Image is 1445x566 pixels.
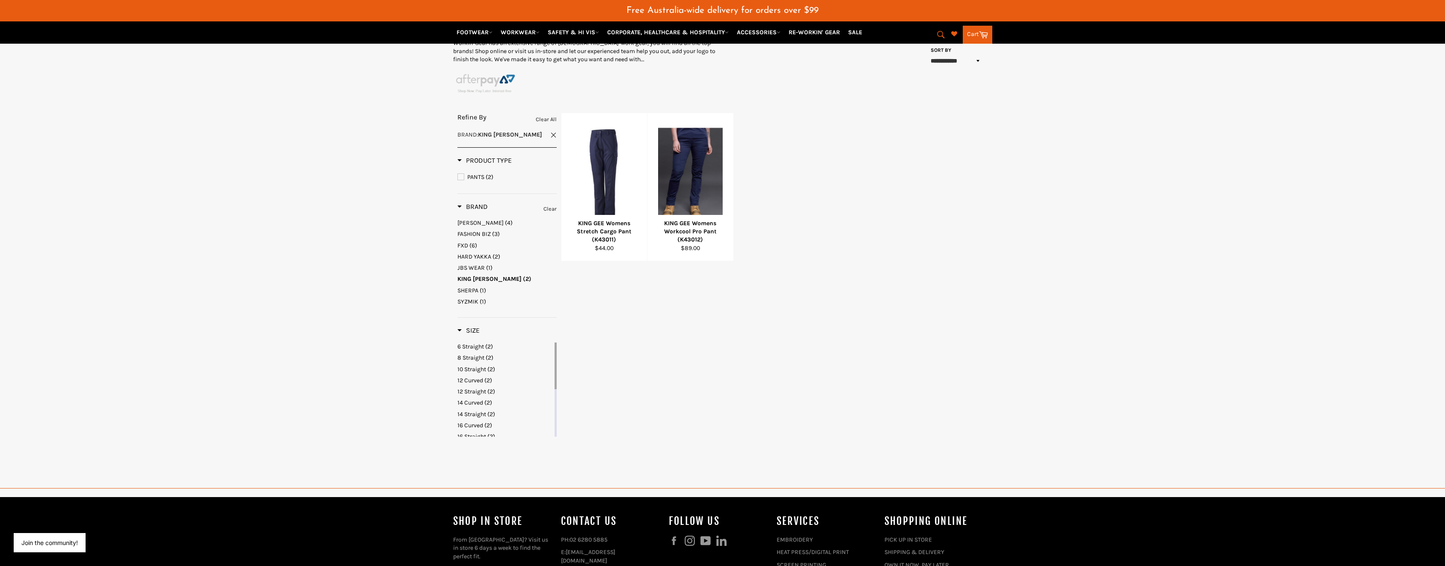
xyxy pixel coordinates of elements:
span: (2) [487,411,495,418]
a: Clear [543,204,557,214]
p: E: [561,548,660,565]
a: FXD [457,241,557,250]
div: KING GEE Womens Stretch Cargo Pant (K43011) [567,219,642,244]
h3: Brand [457,203,488,211]
span: PANTS [467,173,484,181]
h4: Follow us [669,514,768,528]
a: PICK UP IN STORE [884,536,932,543]
p: PH: [561,536,660,544]
span: 16 Straight [457,433,486,440]
a: 16 Curved [457,421,553,429]
a: 12 Straight [457,387,553,396]
a: SYZMIK [457,298,557,306]
a: 6 Straight [457,343,553,351]
span: (2) [484,377,492,384]
a: [EMAIL_ADDRESS][DOMAIN_NAME] [561,548,615,564]
h3: Product Type [457,156,512,165]
a: Brand:KING [PERSON_NAME] [457,131,557,139]
a: HEAT PRESS/DIGITAL PRINT [777,548,849,556]
span: (2) [484,399,492,406]
span: (1) [486,264,493,271]
a: FASHION BIZ [457,230,557,238]
a: SAFETY & HI VIS [544,25,602,40]
a: SHERPA [457,286,557,295]
span: (6) [469,242,477,249]
h3: Size [457,326,480,335]
span: 12 Straight [457,388,486,395]
label: Sort by [928,47,952,54]
a: SALE [845,25,866,40]
h4: Shop In Store [453,514,552,528]
strong: KING [PERSON_NAME] [478,131,542,138]
span: 8 Straight [457,354,484,361]
span: (2) [523,275,531,283]
span: 6 Straight [457,343,484,350]
span: (2) [485,343,493,350]
span: 10 Straight [457,366,486,373]
h4: SHOPPING ONLINE [884,514,984,528]
span: Refine By [457,113,487,121]
a: 14 Straight [457,410,553,418]
span: (3) [492,230,500,238]
a: Cart [963,26,992,44]
span: (2) [487,433,495,440]
span: (2) [484,422,492,429]
span: : [457,131,542,138]
a: WORKWEAR [497,25,543,40]
span: Product Type [457,156,512,164]
span: 12 Curved [457,377,483,384]
a: HARD YAKKA [457,253,557,261]
button: Join the community! [21,539,78,546]
a: 10 Straight [457,365,553,373]
span: Size [457,326,480,334]
span: (2) [486,173,493,181]
a: FOOTWEAR [453,25,496,40]
span: KING [PERSON_NAME] [457,275,522,283]
span: HARD YAKKA [457,253,491,260]
div: KING GEE Womens Workcool Pro Pant (K43012) [653,219,728,244]
span: (2) [493,253,500,260]
span: JBS WEAR [457,264,485,271]
a: SHIPPING & DELIVERY [884,548,944,556]
span: (2) [486,354,493,361]
a: 12 Curved [457,376,553,384]
a: JBS WEAR [457,264,557,272]
a: 14 Curved [457,399,553,407]
a: PANTS [457,173,557,182]
a: Clear All [536,115,557,124]
h4: services [777,514,876,528]
span: 14 Curved [457,399,483,406]
span: SYZMIK [457,298,478,305]
span: [PERSON_NAME] [457,219,504,226]
a: 16 Straight [457,432,553,441]
span: (2) [487,388,495,395]
span: (2) [487,366,495,373]
h4: Contact Us [561,514,660,528]
span: SHERPA [457,287,478,294]
span: 16 Curved [457,422,483,429]
span: FASHION BIZ [457,230,491,238]
a: BISLEY [457,219,557,227]
a: CORPORATE, HEALTHCARE & HOSPITALITY [604,25,732,40]
span: (1) [480,298,486,305]
p: Workin' Gear has an extensive range of [DEMOGRAPHIC_DATA]' work gear, you will find all the top b... [453,39,723,64]
a: RE-WORKIN' GEAR [785,25,843,40]
span: (4) [505,219,513,226]
a: 02 6280 5885 [570,536,608,543]
a: 8 Straight [457,354,553,362]
span: Free Australia-wide delivery for orders over $99 [626,6,819,15]
p: From [GEOGRAPHIC_DATA]? Visit us in store 6 days a week to find the perfect fit. [453,536,552,560]
a: EMBROIDERY [777,536,813,543]
span: Brand [457,131,477,138]
a: KING GEE Womens Workcool Pro Pant (K43012)KING GEE Womens Workcool Pro Pant (K43012)$89.00 [647,113,733,261]
a: KING GEE Womens Stretch Cargo Pant (K43011)KING GEE Womens Stretch Cargo Pant (K43011)$44.00 [561,113,647,261]
a: KING GEE [457,275,557,283]
a: ACCESSORIES [733,25,784,40]
span: (1) [480,287,486,294]
span: 14 Straight [457,411,486,418]
span: FXD [457,242,468,249]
